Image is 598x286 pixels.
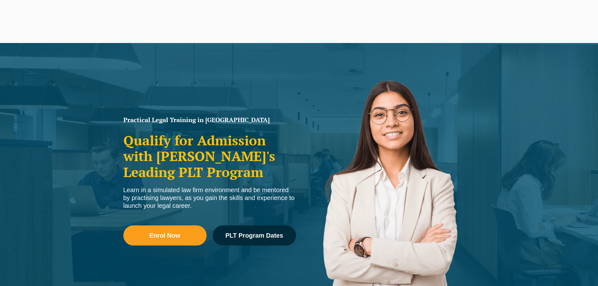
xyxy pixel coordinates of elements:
[149,232,180,239] span: Enrol Now
[123,225,207,246] a: Enrol Now
[213,225,296,246] a: PLT Program Dates
[123,117,296,123] h1: Practical Legal Training in [GEOGRAPHIC_DATA]
[225,232,283,239] span: PLT Program Dates
[123,132,296,180] h2: Qualify for Admission with [PERSON_NAME]'s Leading PLT Program
[123,186,296,210] div: Learn in a simulated law firm environment and be mentored by practising lawyers, as you gain the ...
